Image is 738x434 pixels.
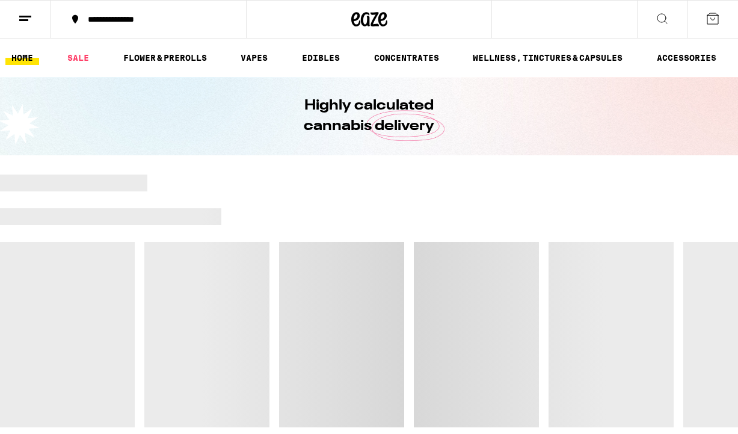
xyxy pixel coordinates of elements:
a: HOME [5,51,39,65]
a: VAPES [235,51,274,65]
a: ACCESSORIES [651,51,722,65]
a: CONCENTRATES [368,51,445,65]
a: EDIBLES [296,51,346,65]
a: WELLNESS, TINCTURES & CAPSULES [467,51,629,65]
a: SALE [61,51,95,65]
a: FLOWER & PREROLLS [117,51,213,65]
h1: Highly calculated cannabis delivery [270,96,469,137]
